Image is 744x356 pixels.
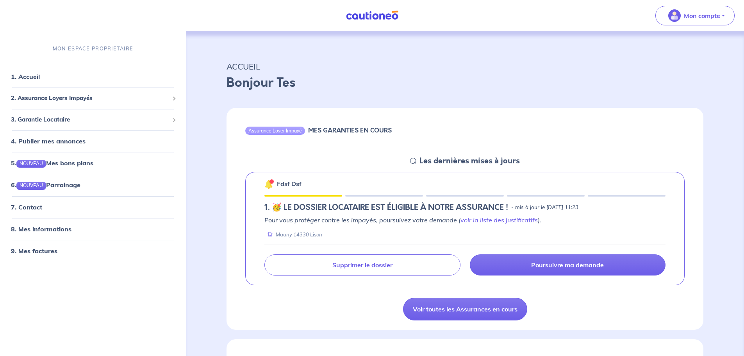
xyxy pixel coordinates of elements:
div: state: ELIGIBILITY-RESULT-IN-PROGRESS, Context: NEW,MAYBE-CERTIFICATE,ALONE,LESSOR-DOCUMENTS [264,203,665,212]
p: Mon compte [684,11,720,20]
div: 1. Accueil [3,69,183,84]
a: voir la liste des justificatifs [460,216,538,224]
div: 9. Mes factures [3,243,183,259]
button: illu_account_valid_menu.svgMon compte [655,6,735,25]
a: 9. Mes factures [11,247,57,255]
a: Voir toutes les Assurances en cours [403,298,527,320]
a: 5.NOUVEAUMes bons plans [11,159,93,167]
div: 7. Contact [3,199,183,215]
div: 2. Assurance Loyers Impayés [3,91,183,106]
p: Pour vous protéger contre les impayés, poursuivez votre demande ( ). [264,215,665,225]
div: 8. Mes informations [3,221,183,237]
a: 8. Mes informations [11,225,71,233]
span: 2. Assurance Loyers Impayés [11,94,169,103]
div: 6.NOUVEAUParrainage [3,177,183,193]
a: 4. Publier mes annonces [11,137,86,145]
div: 5.NOUVEAUMes bons plans [3,155,183,171]
div: Assurance Loyer Impayé [245,127,305,134]
h5: 1.︎ 🥳 LE DOSSIER LOCATAIRE EST ÉLIGIBLE À NOTRE ASSURANCE ! [264,203,508,212]
p: Poursuivre ma demande [531,261,604,269]
h5: Les dernières mises à jours [419,156,520,166]
p: Bonjour Tes [227,73,703,92]
img: Cautioneo [343,11,401,20]
a: 6.NOUVEAUParrainage [11,181,80,189]
p: MON ESPACE PROPRIÉTAIRE [53,45,133,52]
img: illu_account_valid_menu.svg [668,9,681,22]
img: 🔔 [264,179,274,189]
p: Supprimer le dossier [332,261,393,269]
p: - mis à jour le [DATE] 11:23 [511,204,578,211]
a: Poursuivre ma demande [470,254,665,275]
div: Mauny 14330 Lison [264,231,322,238]
div: 3. Garantie Locataire [3,112,183,127]
a: 7. Contact [11,203,42,211]
a: 1. Accueil [11,73,40,81]
p: Fdsf Dsf [277,179,302,188]
a: Supprimer le dossier [264,254,460,275]
span: 3. Garantie Locataire [11,115,169,124]
h6: MES GARANTIES EN COURS [308,127,392,134]
div: 4. Publier mes annonces [3,133,183,149]
p: ACCUEIL [227,59,703,73]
